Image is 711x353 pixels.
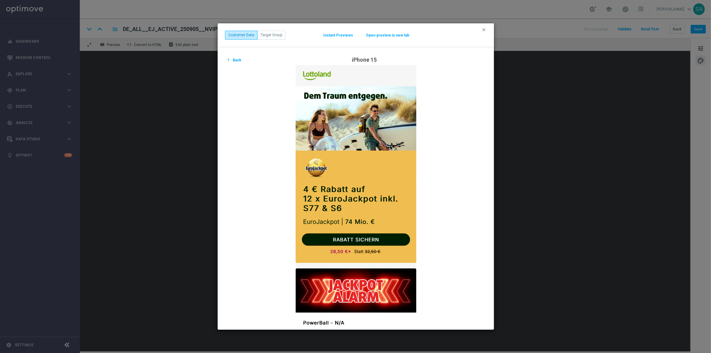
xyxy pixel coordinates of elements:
button: chevron_leftBack [225,56,242,64]
button: Customer Data [225,31,258,39]
button: Open preview in new tab [366,33,410,38]
h2: iPhone 15 [225,56,487,64]
button: clear [481,27,488,33]
button: Instant Previews [323,33,353,38]
button: Target Group [257,31,286,39]
div: ... [225,31,286,39]
i: chevron_left [226,57,231,62]
i: clear [481,27,486,32]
